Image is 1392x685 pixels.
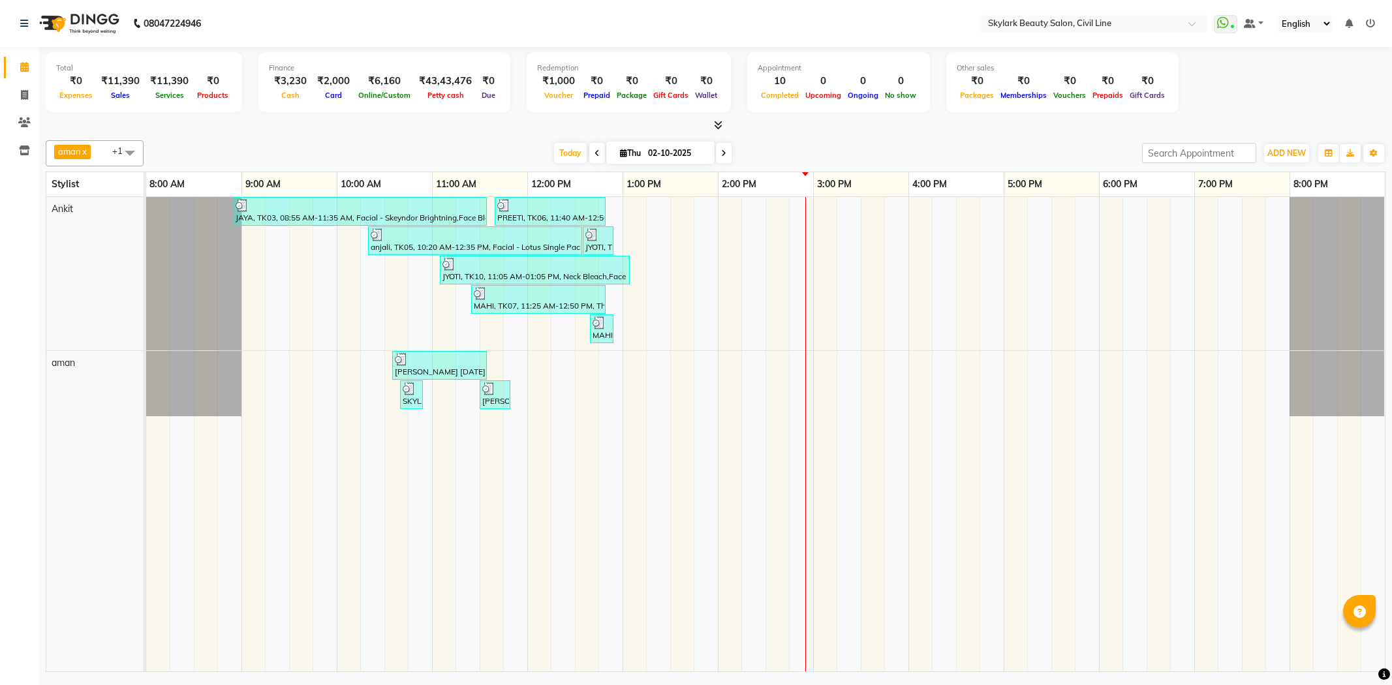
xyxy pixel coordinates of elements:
[591,316,612,341] div: MAHI, TK08, 12:40 PM-12:55 PM, Waxing - Underarm Rica
[957,63,1168,74] div: Other sales
[269,63,500,74] div: Finance
[814,175,855,194] a: 3:00 PM
[441,258,628,282] div: JYOTI, TK10, 11:05 AM-01:05 PM, Neck Bleach,Face Bleach,Facial - Skeyndor Brightning
[424,91,467,100] span: Petty cash
[337,175,384,194] a: 10:00 AM
[269,74,312,89] div: ₹3,230
[369,228,581,253] div: anjali, TK05, 10:20 AM-12:35 PM, Facial - Lotus Single Pack,Face Bleach,Facial - Lotus Single Pack
[692,74,720,89] div: ₹0
[758,74,802,89] div: 10
[580,74,613,89] div: ₹0
[1100,175,1141,194] a: 6:00 PM
[554,143,587,163] span: Today
[1089,91,1126,100] span: Prepaids
[1004,175,1045,194] a: 5:00 PM
[242,175,284,194] a: 9:00 AM
[997,91,1050,100] span: Memberships
[1142,143,1256,163] input: Search Appointment
[1337,633,1379,672] iframe: chat widget
[537,74,580,89] div: ₹1,000
[56,63,232,74] div: Total
[477,74,500,89] div: ₹0
[541,91,576,100] span: Voucher
[56,91,96,100] span: Expenses
[96,74,145,89] div: ₹11,390
[394,353,486,378] div: [PERSON_NAME] [DATE], TK02, 10:35 AM-11:35 AM, party mac
[144,5,201,42] b: 08047224946
[414,74,477,89] div: ₹43,43,476
[537,63,720,74] div: Redemption
[650,74,692,89] div: ₹0
[33,5,123,42] img: logo
[1089,74,1126,89] div: ₹0
[355,74,414,89] div: ₹6,160
[496,199,604,224] div: PREETI, TK06, 11:40 AM-12:50 PM, Waxing - Face Wax,Threading - Eyebrow
[758,63,920,74] div: Appointment
[481,382,509,407] div: [PERSON_NAME], TK04, 11:30 AM-11:50 AM, Threading - Eyebrow
[355,91,414,100] span: Online/Custom
[613,91,650,100] span: Package
[644,144,709,163] input: 2025-10-02
[108,91,133,100] span: Sales
[584,228,612,253] div: JYOTI, TK09, 12:35 PM-12:55 PM, Threading - Eyebrow
[909,175,950,194] a: 4:00 PM
[802,91,844,100] span: Upcoming
[613,74,650,89] div: ₹0
[692,91,720,100] span: Wallet
[58,146,81,157] span: aman
[650,91,692,100] span: Gift Cards
[844,74,882,89] div: 0
[234,199,486,224] div: JAYA, TK03, 08:55 AM-11:35 AM, Facial - Skeyndor Brightning,Face Bleach,Neck Bleach,Waxing - Unde...
[52,357,75,369] span: aman
[478,91,499,100] span: Due
[528,175,574,194] a: 12:00 PM
[1126,91,1168,100] span: Gift Cards
[623,175,664,194] a: 1:00 PM
[957,74,997,89] div: ₹0
[844,91,882,100] span: Ongoing
[1290,175,1331,194] a: 8:00 PM
[882,91,920,100] span: No show
[194,91,232,100] span: Products
[52,178,79,190] span: Stylist
[56,74,96,89] div: ₹0
[719,175,760,194] a: 2:00 PM
[758,91,802,100] span: Completed
[145,74,194,89] div: ₹11,390
[52,203,73,215] span: Ankit
[1195,175,1236,194] a: 7:00 PM
[617,148,644,158] span: Thu
[194,74,232,89] div: ₹0
[802,74,844,89] div: 0
[957,91,997,100] span: Packages
[472,287,604,312] div: MAHI, TK07, 11:25 AM-12:50 PM, Threading - Eyebrow,Waxing - Hand wax Rica,Waxing - Upper Lips Wax...
[882,74,920,89] div: 0
[146,175,188,194] a: 8:00 AM
[401,382,422,407] div: SKYLARK, TK01, 10:40 AM-10:55 AM, HAIR WASH 1
[1267,148,1306,158] span: ADD NEW
[322,91,345,100] span: Card
[1126,74,1168,89] div: ₹0
[997,74,1050,89] div: ₹0
[580,91,613,100] span: Prepaid
[278,91,303,100] span: Cash
[312,74,355,89] div: ₹2,000
[152,91,187,100] span: Services
[1050,91,1089,100] span: Vouchers
[1264,144,1309,162] button: ADD NEW
[81,146,87,157] a: x
[112,145,132,156] span: +1
[1050,74,1089,89] div: ₹0
[433,175,480,194] a: 11:00 AM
